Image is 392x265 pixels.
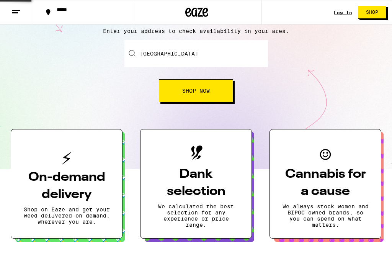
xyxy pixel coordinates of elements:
[11,129,122,239] button: On-demand deliveryShop on Eaze and get your weed delivered on demand, wherever you are.
[153,203,239,228] p: We calculated the best selection for any experience or price range.
[282,203,369,228] p: We always stock women and BIPOC owned brands, so you can spend on what matters.
[269,129,381,239] button: Cannabis for a causeWe always stock women and BIPOC owned brands, so you can spend on what matters.
[182,88,210,93] span: Shop Now
[358,6,386,19] button: Shop
[282,166,369,200] h3: Cannabis for a cause
[8,28,384,34] p: Enter your address to check availability in your area.
[334,10,352,15] a: Log In
[5,5,55,11] span: Hi. Need any help?
[352,6,392,19] a: Shop
[159,79,233,102] button: Shop Now
[124,40,268,67] input: Enter your delivery address
[23,169,110,203] h3: On-demand delivery
[153,166,239,200] h3: Dank selection
[140,129,252,239] button: Dank selectionWe calculated the best selection for any experience or price range.
[23,206,110,225] p: Shop on Eaze and get your weed delivered on demand, wherever you are.
[366,10,378,15] span: Shop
